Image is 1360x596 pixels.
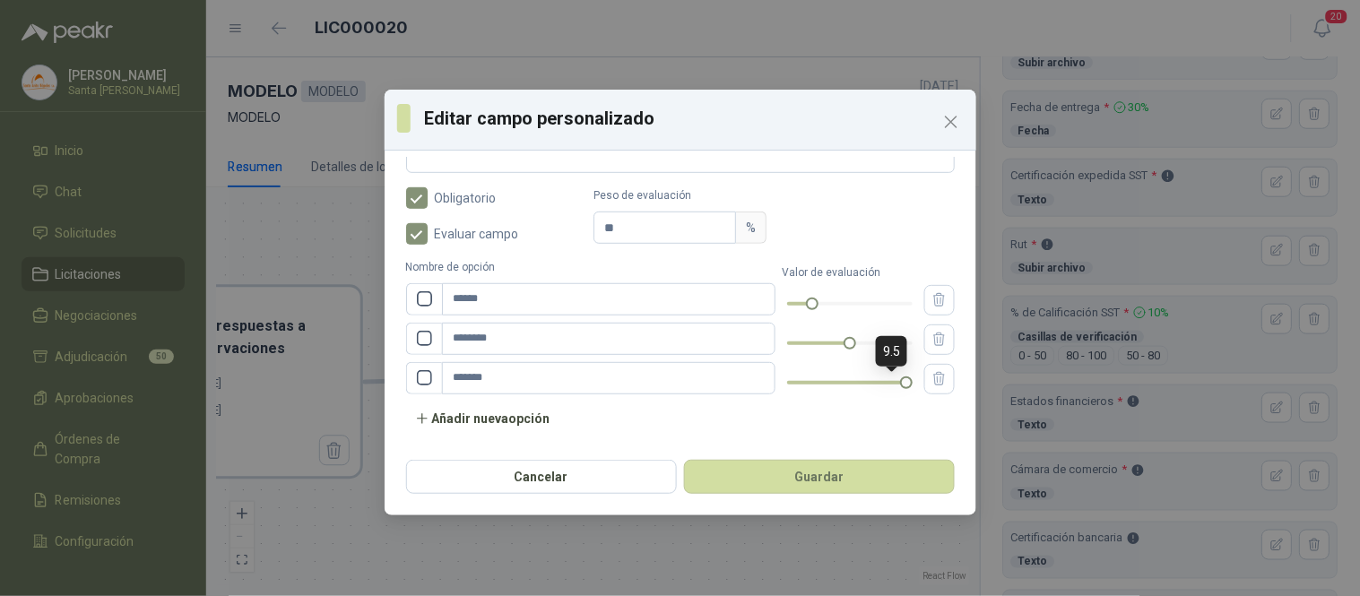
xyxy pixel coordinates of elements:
label: Peso de evaluación [593,187,767,204]
label: Nombre de opción [406,259,775,276]
label: Valor de evaluación [783,264,917,281]
span: Evaluar campo [428,228,526,240]
div: % [736,212,767,244]
h3: Editar campo personalizado [425,105,964,132]
button: plusAñadir nuevaopción [406,402,560,436]
button: Guardar [684,460,955,494]
button: Cancelar [406,460,677,494]
span: Obligatorio [428,192,504,204]
button: Close [937,108,966,136]
div: 9.5 [876,336,907,367]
